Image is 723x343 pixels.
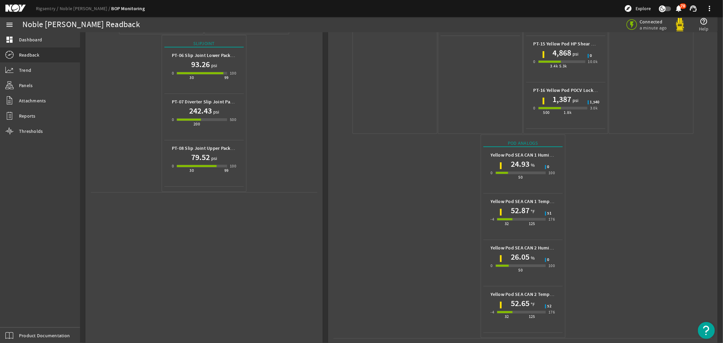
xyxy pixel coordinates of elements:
[210,62,217,69] span: psi
[621,3,654,14] button: Explore
[590,54,592,58] span: 0
[19,113,36,119] span: Reports
[191,152,210,163] h1: 79.52
[224,74,229,81] div: 99
[505,220,509,227] div: 32
[5,36,14,44] mat-icon: dashboard
[571,51,579,57] span: psi
[673,18,687,32] img: Yellowpod.svg
[588,58,598,65] div: 10.0k
[491,169,493,176] div: 0
[19,36,42,43] span: Dashboard
[701,0,718,17] button: more_vert
[571,97,579,104] span: psi
[491,291,565,298] b: Yellow Pod SEA CAN 2 Temperature
[548,169,555,176] div: 100
[519,174,523,181] div: 50
[529,301,535,308] span: °F
[547,211,552,216] span: 51
[491,216,495,223] div: -4
[550,63,558,69] div: 3.4k
[511,159,529,169] h1: 24.93
[511,251,529,262] h1: 26.05
[190,74,194,81] div: 30
[491,262,493,269] div: 0
[19,52,39,58] span: Readback
[534,41,620,47] b: PT-15 Yellow Pod HP Shear Ram Pressure
[230,116,236,123] div: 500
[191,59,210,70] h1: 93.26
[640,25,668,31] span: a minute ago
[534,87,613,94] b: PT-16 Yellow Pod POCV Lock Pressure
[189,105,212,116] h1: 242.43
[534,105,536,112] div: 0
[483,140,563,147] div: Pod Analogs
[548,262,555,269] div: 100
[224,167,229,174] div: 99
[230,163,236,169] div: 100
[564,109,572,116] div: 1.8k
[22,21,140,28] div: Noble [PERSON_NAME] Readback
[5,21,14,29] mat-icon: menu
[698,322,715,339] button: Open Resource Center
[553,94,571,105] h1: 1,387
[194,121,200,127] div: 200
[519,267,523,274] div: 50
[491,309,495,316] div: -4
[699,25,709,32] span: Help
[212,108,219,115] span: psi
[172,145,261,152] b: PT-08 Slip Joint Upper Packer Air Pressure
[548,216,555,223] div: 176
[547,304,552,308] span: 52
[559,63,567,69] div: 5.3k
[529,220,535,227] div: 125
[534,58,536,65] div: 0
[19,332,70,339] span: Product Documentation
[190,167,194,174] div: 30
[210,155,217,162] span: psi
[491,198,565,205] b: Yellow Pod SEA CAN 1 Temperature
[19,82,33,89] span: Panels
[172,116,174,123] div: 0
[636,5,651,12] span: Explore
[511,205,529,216] h1: 52.87
[172,70,174,77] div: 0
[36,5,60,12] a: Rigsentry
[543,109,549,116] div: 500
[624,4,632,13] mat-icon: explore
[505,313,509,320] div: 32
[547,258,549,262] span: 0
[547,165,549,169] span: 0
[675,4,683,13] mat-icon: notifications
[60,5,112,12] a: Noble [PERSON_NAME]
[553,47,571,58] h1: 4,868
[529,208,535,215] span: °F
[230,70,236,77] div: 100
[164,40,244,47] div: Slipjoint
[19,97,46,104] span: Attachments
[529,313,535,320] div: 125
[590,105,598,112] div: 3.0k
[172,99,280,105] b: PT-07 Diverter Slip Joint Packer Hydraulic Pressure
[511,298,529,309] h1: 52.65
[172,52,261,59] b: PT-06 Slip Joint Lower Packer Air Pressure
[529,162,535,168] span: %
[640,19,668,25] span: Connected
[675,5,682,12] button: 78
[19,67,31,74] span: Trend
[491,245,558,251] b: Yellow Pod SEA CAN 2 Humidity
[529,255,535,261] span: %
[172,163,174,169] div: 0
[19,128,43,135] span: Thresholds
[112,5,145,12] a: BOP Monitoring
[700,17,708,25] mat-icon: help_outline
[491,152,558,158] b: Yellow Pod SEA CAN 1 Humidity
[689,4,697,13] mat-icon: support_agent
[590,100,600,104] span: 1,540
[548,309,555,316] div: 176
